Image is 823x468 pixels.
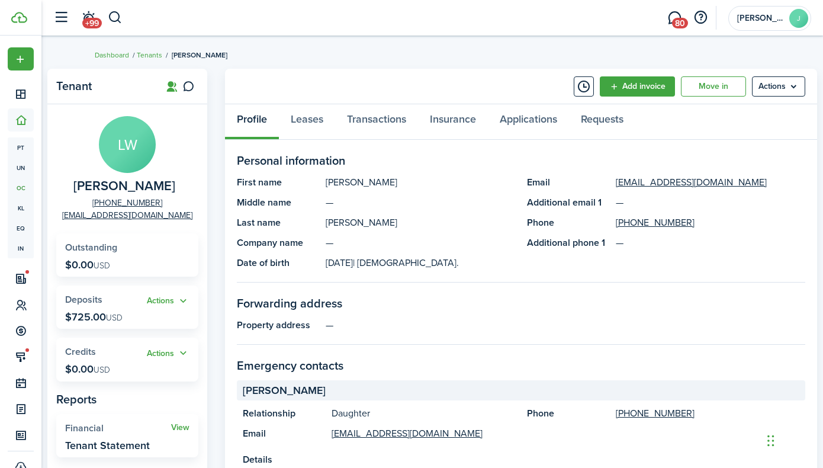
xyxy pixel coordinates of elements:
panel-main-subtitle: Reports [56,390,198,408]
span: [PERSON_NAME] [243,383,326,399]
a: [EMAIL_ADDRESS][DOMAIN_NAME] [62,209,192,222]
button: Open menu [147,294,189,308]
button: Open menu [147,347,189,360]
a: Add invoice [600,76,675,97]
a: in [8,238,34,258]
img: TenantCloud [11,12,27,23]
a: Messaging [663,3,686,33]
div: Drag [767,423,774,459]
panel-main-description: — [326,236,515,250]
panel-main-description: [DATE] [326,256,515,270]
panel-main-title: Relationship [243,406,326,421]
a: kl [8,198,34,218]
p: $0.00 [65,259,110,271]
panel-main-title: Email [527,175,610,190]
p: $725.00 [65,311,123,323]
span: Deposits [65,293,102,306]
a: Applications [488,104,569,140]
panel-main-title: Property address [237,318,320,332]
button: Open menu [8,47,34,70]
a: un [8,158,34,178]
panel-main-title: Details [243,453,799,467]
panel-main-title: First name [237,175,320,190]
a: Requests [569,104,635,140]
panel-main-section-title: Forwarding address [237,294,805,312]
panel-main-title: Email [243,427,326,441]
button: Open menu [752,76,805,97]
span: John [737,14,785,23]
iframe: Chat Widget [764,411,823,468]
a: Tenants [137,50,162,60]
widget-stats-title: Financial [65,423,171,434]
a: [EMAIL_ADDRESS][DOMAIN_NAME] [616,175,767,190]
button: Open resource center [690,8,711,28]
a: Insurance [418,104,488,140]
panel-main-title: Additional phone 1 [527,236,610,250]
panel-main-title: Phone [527,406,610,421]
span: 80 [672,18,688,28]
p: $0.00 [65,363,110,375]
panel-main-title: Additional email 1 [527,195,610,210]
a: [PHONE_NUMBER] [616,406,695,421]
a: [EMAIL_ADDRESS][DOMAIN_NAME] [332,427,483,441]
panel-main-title: Phone [527,216,610,230]
panel-main-description: [PERSON_NAME] [326,216,515,230]
widget-stats-description: Tenant Statement [65,440,150,451]
menu-btn: Actions [752,76,805,97]
avatar-text: LW [99,116,156,173]
button: Search [108,8,123,28]
a: pt [8,137,34,158]
avatar-text: J [789,9,808,28]
panel-main-title: Tenant [56,79,151,93]
span: USD [94,364,110,376]
span: Credits [65,345,96,358]
panel-main-description: [PERSON_NAME] [326,175,515,190]
a: [PHONE_NUMBER] [616,216,695,230]
span: | [DEMOGRAPHIC_DATA]. [353,256,459,270]
a: View [171,423,189,432]
span: USD [106,312,123,324]
panel-main-section-title: Emergency contacts [237,357,805,374]
panel-main-description: — [326,318,805,332]
a: Transactions [335,104,418,140]
a: eq [8,218,34,238]
panel-main-title: Middle name [237,195,320,210]
button: Open sidebar [50,7,72,29]
span: [PERSON_NAME] [172,50,227,60]
a: Dashboard [95,50,129,60]
button: Actions [147,294,189,308]
a: Move in [681,76,746,97]
span: +99 [82,18,102,28]
a: oc [8,178,34,198]
a: Leases [279,104,335,140]
span: Outstanding [65,241,117,254]
panel-main-description: Daughter [332,406,515,421]
panel-main-description: — [326,195,515,210]
button: Timeline [574,76,594,97]
panel-main-title: Date of birth [237,256,320,270]
panel-main-section-title: Personal information [237,152,805,169]
panel-main-title: Company name [237,236,320,250]
panel-main-title: Last name [237,216,320,230]
a: [PHONE_NUMBER] [92,197,162,209]
span: Lisa Williams [73,179,175,194]
button: Actions [147,347,189,360]
span: USD [94,259,110,272]
a: Notifications [77,3,99,33]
